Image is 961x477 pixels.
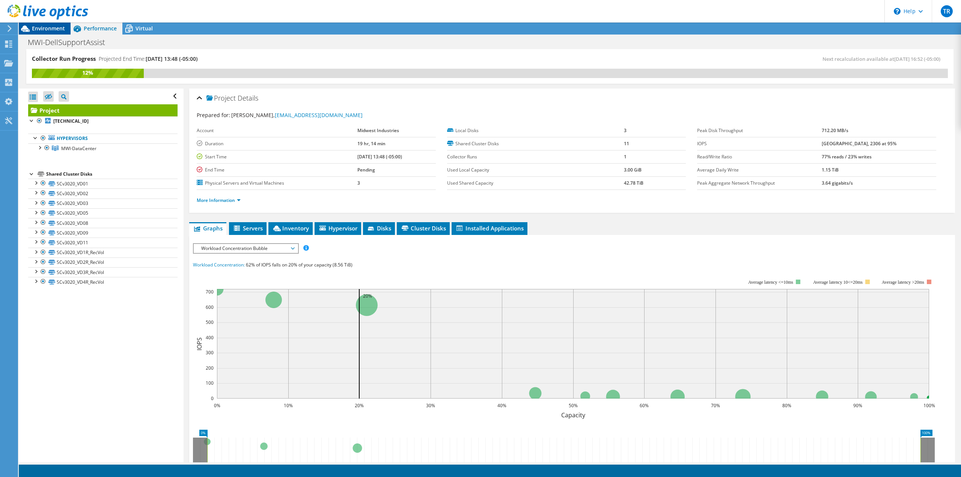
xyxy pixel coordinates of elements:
text: Average latency >20ms [882,280,924,285]
span: [PERSON_NAME], [231,111,363,119]
b: 1.15 TiB [822,167,839,173]
a: Project [28,104,178,116]
b: Pending [357,167,375,173]
label: Used Local Capacity [447,166,624,174]
label: Prepared for: [197,111,230,119]
label: Used Shared Capacity [447,179,624,187]
text: 20% [363,293,372,299]
label: Collector Runs [447,153,624,161]
a: SCv3020_VD09 [28,228,178,238]
text: 100% [923,402,935,409]
label: Peak Disk Throughput [697,127,822,134]
label: Start Time [197,153,357,161]
h1: MWI-DellSupportAssist [24,38,117,47]
b: 77% reads / 23% writes [822,153,872,160]
text: 0% [214,402,220,409]
svg: \n [894,8,901,15]
a: SCv3020_VD2R_RecVol [28,257,178,267]
div: Shared Cluster Disks [46,170,178,179]
b: 712.20 MB/s [822,127,848,134]
label: Shared Cluster Disks [447,140,624,147]
text: 700 [206,289,214,295]
tspan: Average latency <=10ms [748,280,793,285]
span: Details [238,93,258,102]
span: Disks [367,224,391,232]
a: SCv3020_VD05 [28,208,178,218]
b: 1 [624,153,627,160]
b: 19 hr, 14 min [357,140,386,147]
h4: Projected End Time: [99,55,197,63]
span: [DATE] 16:52 (-05:00) [894,56,940,62]
text: 0 [211,395,214,402]
b: 3 [357,180,360,186]
span: Environment [32,25,65,32]
span: MWI-DataCenter [61,145,96,152]
b: Midwest Industries [357,127,399,134]
span: Performance [84,25,117,32]
text: 30% [426,402,435,409]
a: [EMAIL_ADDRESS][DOMAIN_NAME] [275,111,363,119]
text: 40% [497,402,506,409]
label: Read/Write Ratio [697,153,822,161]
label: Peak Aggregate Network Throughput [697,179,822,187]
label: Duration [197,140,357,147]
text: Capacity [561,411,586,419]
label: Average Daily Write [697,166,822,174]
label: Physical Servers and Virtual Machines [197,179,357,187]
span: Installed Applications [455,224,524,232]
a: SCv3020_VD01 [28,179,178,188]
a: SCv3020_VD08 [28,218,178,228]
a: SCv3020_VD4R_RecVol [28,277,178,287]
a: Hypervisors [28,134,178,143]
b: 42.78 TiB [624,180,643,186]
span: Project [206,95,236,102]
label: End Time [197,166,357,174]
text: 200 [206,365,214,371]
text: 80% [782,402,791,409]
text: 20% [355,402,364,409]
a: SCv3020_VD1R_RecVol [28,248,178,257]
text: 70% [711,402,720,409]
span: Workload Concentration Bubble [197,244,294,253]
text: 500 [206,319,214,325]
b: [DATE] 13:48 (-05:00) [357,153,402,160]
span: Cluster Disks [401,224,446,232]
label: Account [197,127,357,134]
span: Workload Concentration: [193,262,245,268]
a: SCv3020_VD3R_RecVol [28,267,178,277]
span: Virtual [136,25,153,32]
span: Next recalculation available at [822,56,944,62]
b: 3.64 gigabits/s [822,180,853,186]
b: 11 [624,140,629,147]
span: Inventory [272,224,309,232]
label: IOPS [697,140,822,147]
text: 60% [640,402,649,409]
span: Servers [233,224,263,232]
a: SCv3020_VD02 [28,188,178,198]
text: 10% [284,402,293,409]
text: 400 [206,334,214,341]
a: More Information [197,197,241,203]
span: [DATE] 13:48 (-05:00) [146,55,197,62]
a: [TECHNICAL_ID] [28,116,178,126]
span: TR [941,5,953,17]
span: Graphs [193,224,223,232]
tspan: Average latency 10<=20ms [813,280,863,285]
a: MWI-DataCenter [28,143,178,153]
span: 62% of IOPS falls on 20% of your capacity (8.56 TiB) [246,262,352,268]
b: [TECHNICAL_ID] [53,118,89,124]
text: 50% [569,402,578,409]
text: 90% [853,402,862,409]
a: SCv3020_VD03 [28,199,178,208]
b: [GEOGRAPHIC_DATA], 2306 at 95% [822,140,896,147]
b: 3.00 GiB [624,167,642,173]
text: 600 [206,304,214,310]
span: Hypervisor [318,224,357,232]
div: 12% [32,69,144,77]
b: 3 [624,127,627,134]
text: 100 [206,380,214,386]
text: 300 [206,349,214,356]
text: IOPS [195,337,203,350]
a: SCv3020_VD11 [28,238,178,247]
label: Local Disks [447,127,624,134]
